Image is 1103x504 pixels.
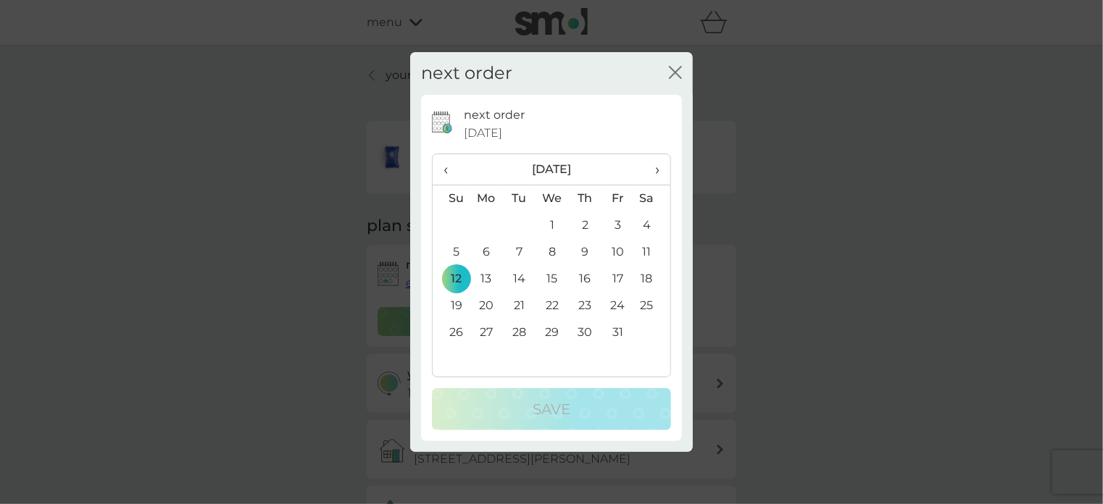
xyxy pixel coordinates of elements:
td: 20 [470,293,503,319]
p: Save [533,398,570,421]
td: 5 [433,239,470,266]
button: close [669,66,682,81]
td: 29 [536,319,569,346]
th: We [536,185,569,212]
td: 31 [602,319,634,346]
th: [DATE] [470,154,634,185]
td: 27 [470,319,503,346]
td: 23 [569,293,602,319]
span: ‹ [444,154,459,185]
td: 28 [503,319,536,346]
td: 7 [503,239,536,266]
th: Th [569,185,602,212]
p: next order [465,106,525,125]
th: Su [433,185,470,212]
td: 9 [569,239,602,266]
td: 12 [433,266,470,293]
span: [DATE] [465,124,503,143]
th: Tu [503,185,536,212]
td: 26 [433,319,470,346]
td: 8 [536,239,569,266]
th: Fr [602,185,634,212]
td: 13 [470,266,503,293]
span: › [645,154,659,185]
th: Sa [634,185,670,212]
td: 30 [569,319,602,346]
td: 11 [634,239,670,266]
td: 24 [602,293,634,319]
td: 16 [569,266,602,293]
th: Mo [470,185,503,212]
h2: next order [421,63,512,84]
td: 15 [536,266,569,293]
td: 10 [602,239,634,266]
td: 21 [503,293,536,319]
td: 25 [634,293,670,319]
td: 17 [602,266,634,293]
button: Save [432,388,671,430]
td: 4 [634,212,670,239]
td: 3 [602,212,634,239]
td: 14 [503,266,536,293]
td: 19 [433,293,470,319]
td: 22 [536,293,569,319]
td: 6 [470,239,503,266]
td: 2 [569,212,602,239]
td: 18 [634,266,670,293]
td: 1 [536,212,569,239]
